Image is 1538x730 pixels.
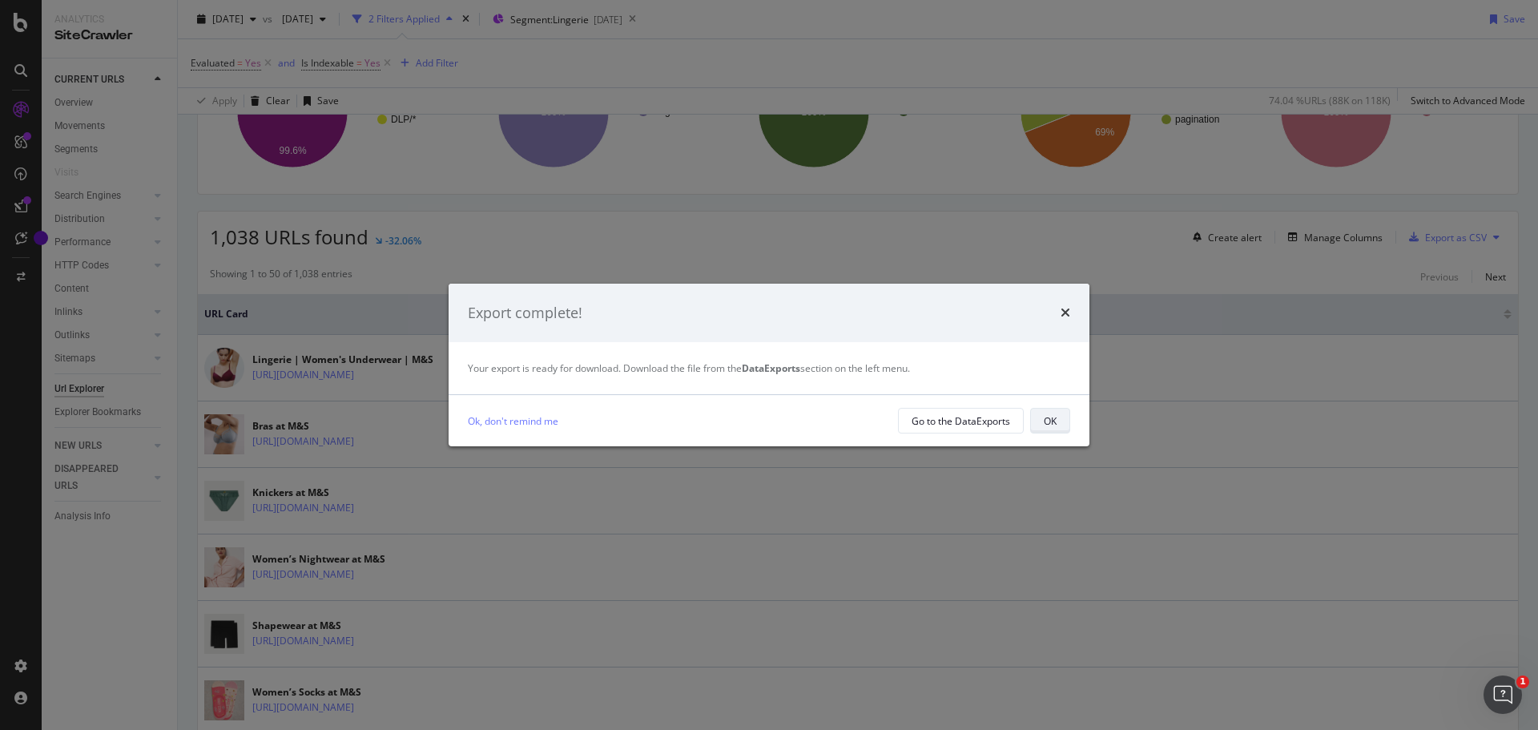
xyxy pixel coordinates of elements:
span: 1 [1516,676,1529,688]
div: modal [449,284,1089,447]
div: Go to the DataExports [912,414,1010,428]
div: OK [1044,414,1057,428]
div: Export complete! [468,303,582,324]
a: Ok, don't remind me [468,413,558,430]
div: Your export is ready for download. Download the file from the [468,361,1070,375]
button: Go to the DataExports [898,408,1024,434]
button: OK [1030,408,1070,434]
strong: DataExports [742,361,800,375]
span: section on the left menu. [742,361,910,375]
div: times [1061,303,1070,324]
iframe: Intercom live chat [1484,676,1522,714]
